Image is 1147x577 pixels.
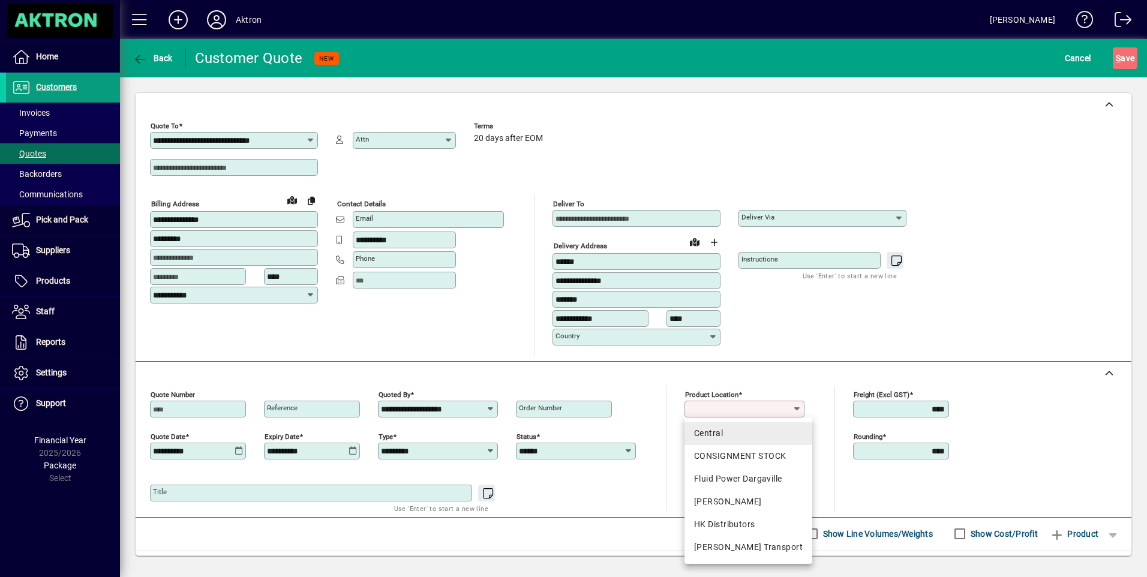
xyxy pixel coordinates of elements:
[236,10,262,29] div: Aktron
[803,269,897,283] mat-hint: Use 'Enter' to start a new line
[6,389,120,419] a: Support
[6,327,120,357] a: Reports
[36,368,67,377] span: Settings
[12,190,83,199] span: Communications
[6,236,120,266] a: Suppliers
[685,232,704,251] a: View on map
[120,47,186,69] app-page-header-button: Back
[968,528,1038,540] label: Show Cost/Profit
[265,432,299,440] mat-label: Expiry date
[694,450,803,462] div: CONSIGNMENT STOCK
[12,128,57,138] span: Payments
[34,435,86,445] span: Financial Year
[685,390,738,398] mat-label: Product location
[379,432,393,440] mat-label: Type
[153,488,167,496] mat-label: Title
[319,55,334,62] span: NEW
[44,461,76,470] span: Package
[741,255,778,263] mat-label: Instructions
[704,233,723,252] button: Choose address
[694,518,803,531] div: HK Distributors
[1067,2,1094,41] a: Knowledge Base
[356,254,375,263] mat-label: Phone
[151,432,185,440] mat-label: Quote date
[356,135,369,143] mat-label: Attn
[1044,523,1104,545] button: Product
[553,200,584,208] mat-label: Deliver To
[6,297,120,327] a: Staff
[694,541,803,554] div: [PERSON_NAME] Transport
[12,149,46,158] span: Quotes
[854,432,882,440] mat-label: Rounding
[1106,2,1132,41] a: Logout
[356,214,373,223] mat-label: Email
[684,422,812,445] mat-option: Central
[6,266,120,296] a: Products
[694,495,803,508] div: [PERSON_NAME]
[1116,49,1134,68] span: ave
[854,390,909,398] mat-label: Freight (excl GST)
[36,245,70,255] span: Suppliers
[130,47,176,69] button: Back
[133,53,173,63] span: Back
[990,10,1055,29] div: [PERSON_NAME]
[474,134,543,143] span: 20 days after EOM
[741,213,774,221] mat-label: Deliver via
[517,432,536,440] mat-label: Status
[36,215,88,224] span: Pick and Pack
[36,82,77,92] span: Customers
[684,445,812,468] mat-option: CONSIGNMENT STOCK
[6,164,120,184] a: Backorders
[684,468,812,491] mat-option: Fluid Power Dargaville
[1116,53,1121,63] span: S
[267,404,298,412] mat-label: Reference
[36,52,58,61] span: Home
[197,9,236,31] button: Profile
[12,108,50,118] span: Invoices
[694,427,803,440] div: Central
[821,528,933,540] label: Show Line Volumes/Weights
[1050,524,1098,543] span: Product
[394,501,488,515] mat-hint: Use 'Enter' to start a new line
[684,536,812,559] mat-option: T. Croft Transport
[36,306,55,316] span: Staff
[302,191,321,210] button: Copy to Delivery address
[195,49,303,68] div: Customer Quote
[6,184,120,205] a: Communications
[1113,47,1137,69] button: Save
[474,122,546,130] span: Terms
[151,122,179,130] mat-label: Quote To
[6,103,120,123] a: Invoices
[36,276,70,286] span: Products
[1065,49,1091,68] span: Cancel
[556,332,579,340] mat-label: Country
[6,123,120,143] a: Payments
[684,513,812,536] mat-option: HK Distributors
[694,473,803,485] div: Fluid Power Dargaville
[36,337,65,347] span: Reports
[6,42,120,72] a: Home
[159,9,197,31] button: Add
[12,169,62,179] span: Backorders
[6,143,120,164] a: Quotes
[36,398,66,408] span: Support
[684,491,812,513] mat-option: HAMILTON
[151,390,195,398] mat-label: Quote number
[6,358,120,388] a: Settings
[379,390,410,398] mat-label: Quoted by
[519,404,562,412] mat-label: Order number
[283,190,302,209] a: View on map
[1062,47,1094,69] button: Cancel
[6,205,120,235] a: Pick and Pack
